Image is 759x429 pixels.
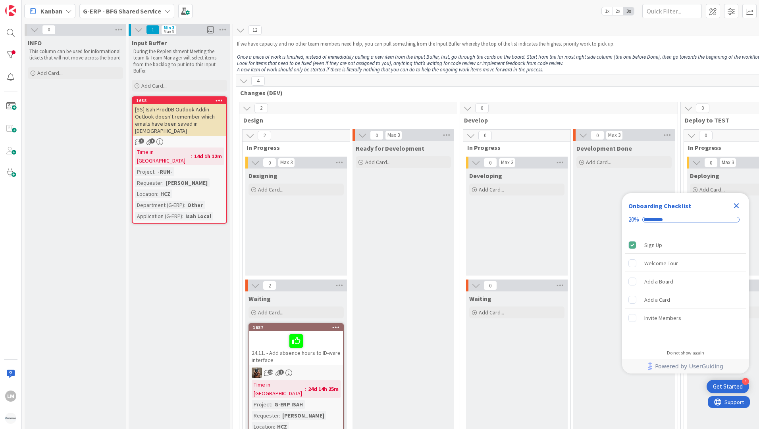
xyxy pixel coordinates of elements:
img: VK [252,368,262,378]
div: LM [5,391,16,402]
div: Project [252,400,271,409]
span: Add Card... [141,82,167,89]
span: : [157,190,158,198]
span: Developing [469,172,502,180]
p: During the Replenishment Meeting the team & Team Manager will select items from the backlog to pu... [133,48,225,74]
img: Visit kanbanzone.com [5,5,16,16]
div: Project [135,167,154,176]
div: Time in [GEOGRAPHIC_DATA] [252,380,305,398]
span: : [305,385,306,393]
b: G-ERP - BFG Shared Service [83,7,161,15]
div: Open Get Started checklist, remaining modules: 4 [707,380,749,393]
span: 1 [139,138,144,144]
span: In Progress [467,144,561,151]
div: Min 3 [164,26,174,30]
span: Powered by UserGuiding [655,362,723,371]
div: -RUN- [156,167,174,176]
div: Add a Board [644,277,673,286]
span: 10 [268,370,273,375]
div: Invite Members [644,313,681,323]
div: [PERSON_NAME] [164,178,210,187]
span: : [191,152,192,161]
div: Max 6 [164,30,174,34]
span: : [184,201,185,209]
div: Requester [252,411,279,420]
div: Footer [622,359,749,373]
span: INFO [28,39,42,47]
div: [SS] Isah ProdDB Outlook Addin - Outlook doesn't remember which emails have been saved in [DEMOGR... [133,104,226,136]
span: 2 [263,281,276,290]
div: Requester [135,178,162,187]
span: : [154,167,156,176]
div: HCZ [158,190,172,198]
div: 24d 14h 25m [306,385,341,393]
span: : [271,400,272,409]
span: 3x [623,7,634,15]
img: avatar [5,413,16,424]
span: 1x [602,7,613,15]
div: 24.11. - Add absence hours to ID-ware interface [249,331,343,365]
div: Checklist progress: 20% [628,216,743,223]
span: Add Card... [258,186,283,193]
div: Add a Board is incomplete. [625,273,746,290]
div: Add a Card [644,295,670,305]
span: 0 [484,158,497,167]
div: G-ERP ISAH [272,400,305,409]
a: Powered by UserGuiding [626,359,745,373]
span: 0 [42,25,56,34]
span: Add Card... [699,186,725,193]
span: Add Card... [365,159,391,166]
span: 0 [478,131,492,140]
span: 2 [279,370,284,375]
div: 1687 [249,324,343,331]
span: 2 [258,131,271,140]
div: Welcome Tour is incomplete. [625,255,746,272]
div: Onboarding Checklist [628,201,691,211]
div: 14d 1h 12m [192,152,224,161]
span: 0 [263,158,276,167]
span: 0 [370,130,383,140]
span: Design [243,116,447,124]
span: Ready for Development [356,144,424,152]
span: 2x [613,7,623,15]
span: 0 [475,103,489,113]
div: [PERSON_NAME] [280,411,326,420]
span: 1 [150,138,155,144]
span: Add Card... [258,309,283,316]
div: Max 3 [501,161,513,165]
div: Get Started [713,383,743,391]
div: Add a Card is incomplete. [625,291,746,308]
div: Sign Up is complete. [625,236,746,254]
div: Time in [GEOGRAPHIC_DATA] [135,147,191,165]
div: Location [135,190,157,198]
span: : [182,212,183,220]
div: Close Checklist [730,199,743,212]
div: Application (G-ERP) [135,212,182,220]
span: Waiting [249,295,271,303]
span: 12 [248,25,262,35]
span: : [279,411,280,420]
div: 4 [742,378,749,385]
div: Max 3 [280,161,293,165]
span: Kanban [40,6,62,16]
div: 20% [628,216,639,223]
span: 0 [696,103,709,113]
span: 1 [146,25,160,34]
span: 0 [699,131,713,140]
div: Department (G-ERP) [135,201,184,209]
span: Add Card... [586,159,611,166]
div: Invite Members is incomplete. [625,309,746,327]
div: 1688 [133,97,226,104]
span: 0 [591,130,604,140]
div: 1687 [253,325,343,330]
div: 168724.11. - Add absence hours to ID-ware interface [249,324,343,365]
div: Welcome Tour [644,259,678,268]
div: 1688[SS] Isah ProdDB Outlook Addin - Outlook doesn't remember which emails have been saved in [DE... [133,97,226,136]
em: Look for items that need to be fixed (even if they are not assigned to you), anything that’s wait... [237,60,564,67]
div: Isah Local [183,212,213,220]
span: Add Card... [37,69,63,77]
span: Designing [249,172,277,180]
div: VK [249,368,343,378]
em: A new item of work should only be started if there is literally nothing that you can do to help t... [237,66,543,73]
div: Checklist Container [622,193,749,373]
